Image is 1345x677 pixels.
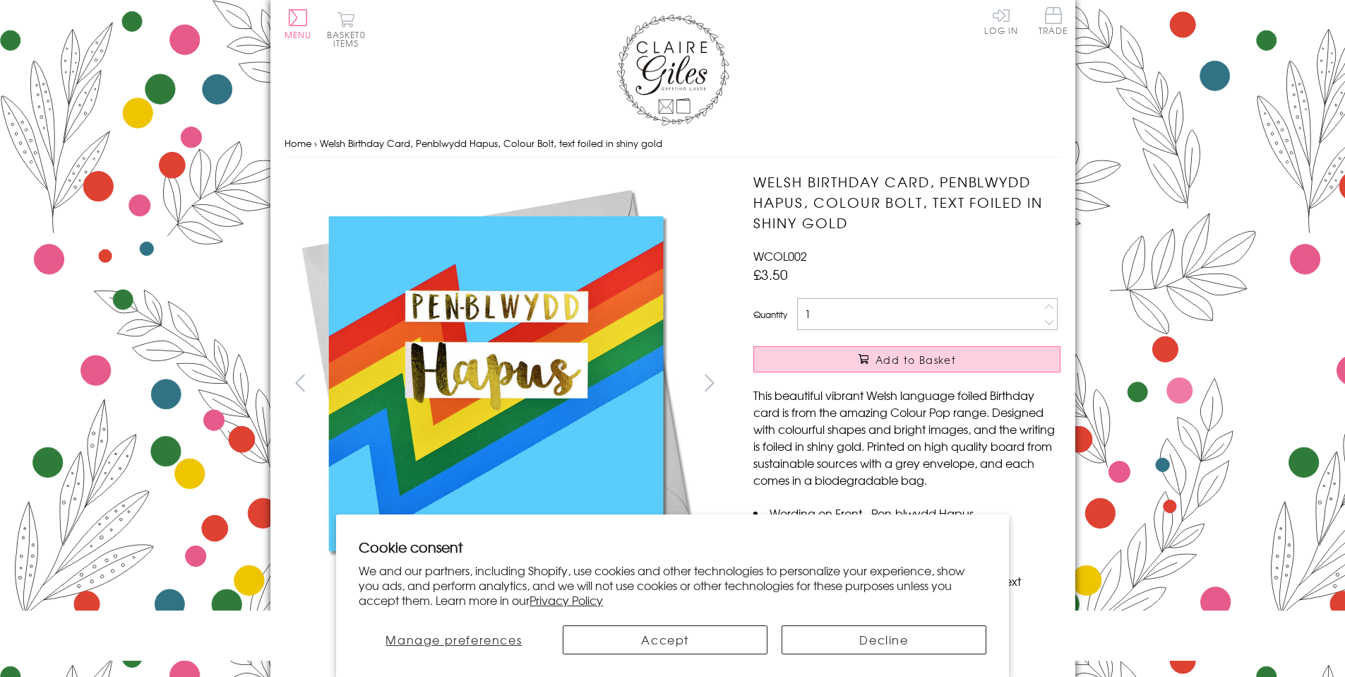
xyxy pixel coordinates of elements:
button: Accept [563,625,767,654]
span: Add to Basket [875,353,956,367]
span: › [314,136,317,150]
h1: Welsh Birthday Card, Penblwydd Hapus, Colour Bolt, text foiled in shiny gold [753,172,1060,232]
span: Trade [1039,7,1068,35]
a: Privacy Policy [530,591,603,608]
span: 0 items [333,28,366,49]
button: Decline [782,625,986,654]
li: Wording on Front - Pen-blwydd Hapus [753,505,1060,522]
h2: Cookie consent [359,537,986,557]
img: Welsh Birthday Card, Penblwydd Hapus, Colour Bolt, text foiled in shiny gold [725,172,1149,596]
img: Welsh Birthday Card, Penblwydd Hapus, Colour Bolt, text foiled in shiny gold [284,172,707,596]
label: Quantity [753,308,787,321]
button: next [693,367,725,399]
span: Manage preferences [385,631,522,648]
p: This beautiful vibrant Welsh language foiled Birthday card is from the amazing Colour Pop range. ... [753,387,1060,488]
button: prev [285,367,316,399]
span: Menu [285,28,312,41]
a: Trade [1039,7,1068,37]
nav: breadcrumbs [285,129,1061,158]
span: Welsh Birthday Card, Penblwydd Hapus, Colour Bolt, text foiled in shiny gold [320,136,662,150]
button: Add to Basket [753,346,1060,372]
a: Log In [984,7,1018,35]
p: We and our partners, including Shopify, use cookies and other technologies to personalize your ex... [359,563,986,607]
button: Basket0 items [327,11,366,47]
a: Home [285,136,311,150]
img: Claire Giles Greetings Cards [616,14,729,126]
span: £3.50 [753,264,788,284]
span: WCOL002 [753,247,807,264]
button: Manage preferences [359,625,549,654]
button: Menu [285,9,312,39]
